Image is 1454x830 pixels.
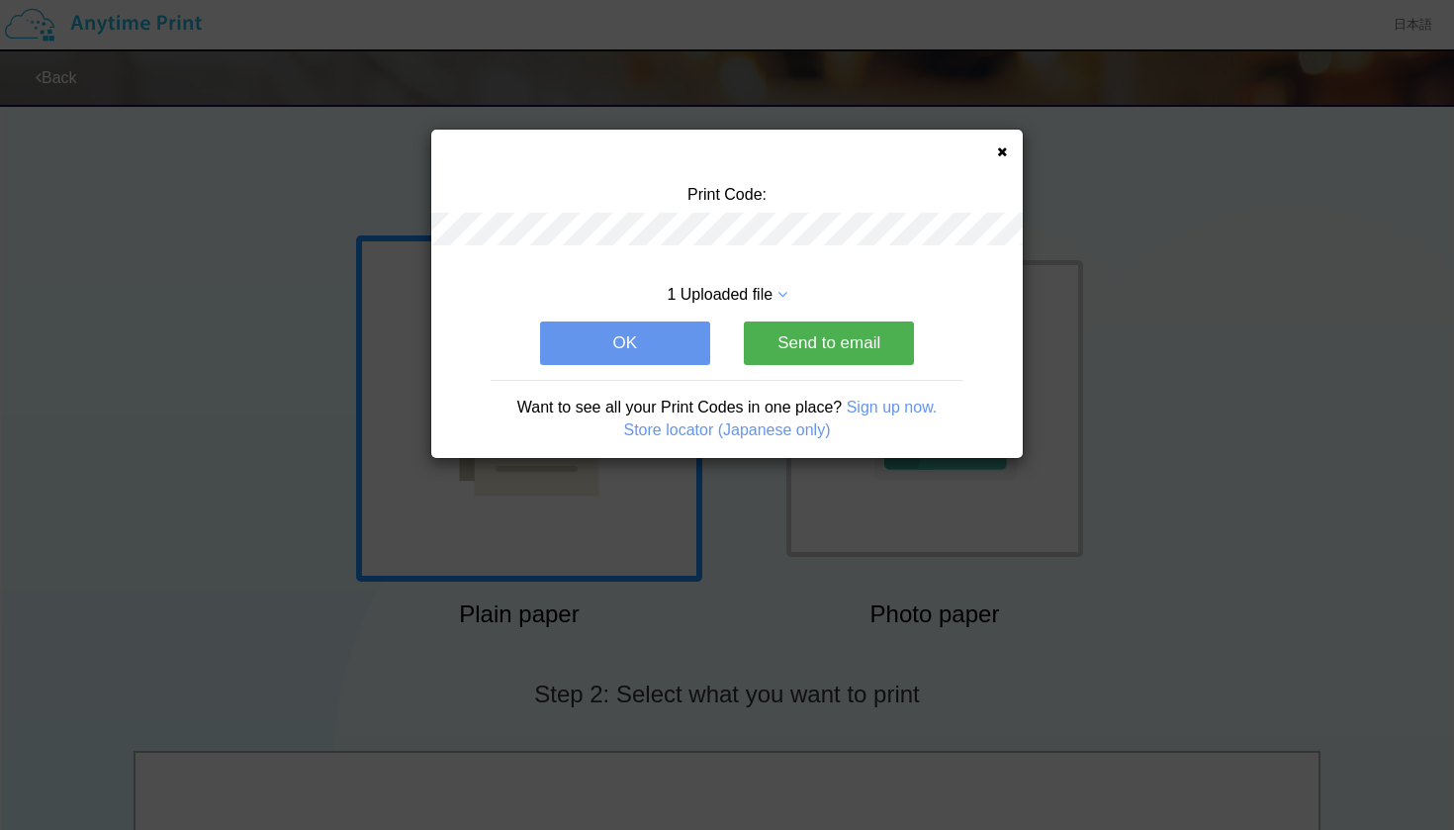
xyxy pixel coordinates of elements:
a: Store locator (Japanese only) [624,421,831,438]
button: Send to email [744,322,914,365]
span: Print Code: [687,186,767,203]
span: Want to see all your Print Codes in one place? [517,399,842,415]
a: Sign up now. [847,399,938,415]
span: 1 Uploaded file [667,286,772,303]
button: OK [540,322,710,365]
